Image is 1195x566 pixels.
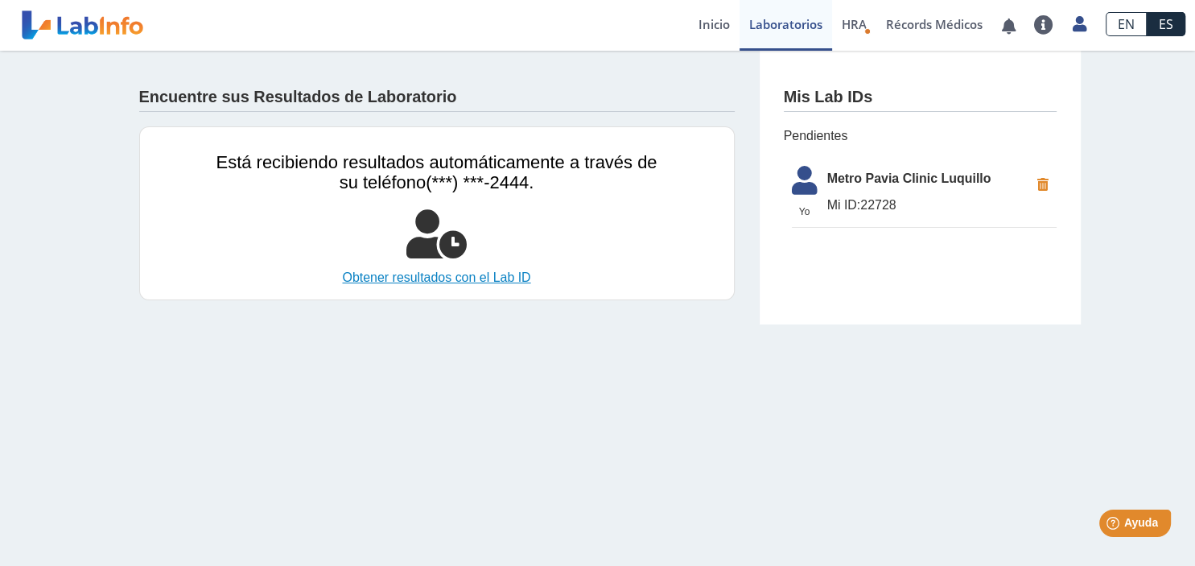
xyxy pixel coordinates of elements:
[827,198,861,212] span: Mi ID:
[782,205,827,219] span: Yo
[842,16,867,32] span: HRA
[216,268,657,287] a: Obtener resultados con el Lab ID
[1052,503,1177,548] iframe: Help widget launcher
[1106,12,1147,36] a: EN
[827,196,1029,215] span: 22728
[1147,12,1185,36] a: ES
[784,126,1057,146] span: Pendientes
[827,169,1029,188] span: Metro Pavia Clinic Luquillo
[784,88,873,107] h4: Mis Lab IDs
[216,152,657,192] span: Está recibiendo resultados automáticamente a través de su teléfono
[139,88,457,107] h4: Encuentre sus Resultados de Laboratorio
